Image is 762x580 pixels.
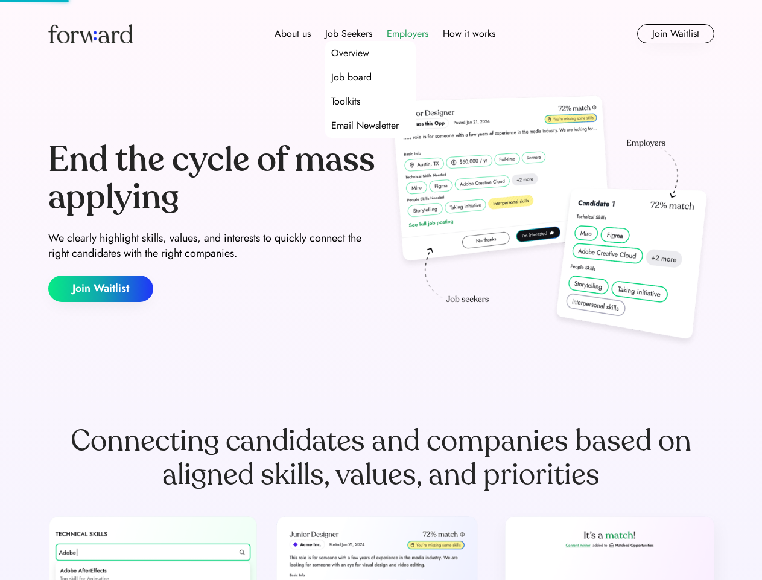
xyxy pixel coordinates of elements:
[637,24,714,43] button: Join Waitlist
[331,118,399,133] div: Email Newsletter
[325,27,372,41] div: Job Seekers
[331,46,369,60] div: Overview
[386,92,714,352] img: hero-image.png
[48,141,376,216] div: End the cycle of mass applying
[331,94,360,109] div: Toolkits
[275,27,311,41] div: About us
[48,275,153,302] button: Join Waitlist
[48,424,714,492] div: Connecting candidates and companies based on aligned skills, values, and priorities
[331,70,372,85] div: Job board
[387,27,428,41] div: Employers
[48,231,376,261] div: We clearly highlight skills, values, and interests to quickly connect the right candidates with t...
[443,27,495,41] div: How it works
[48,24,133,43] img: Forward logo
